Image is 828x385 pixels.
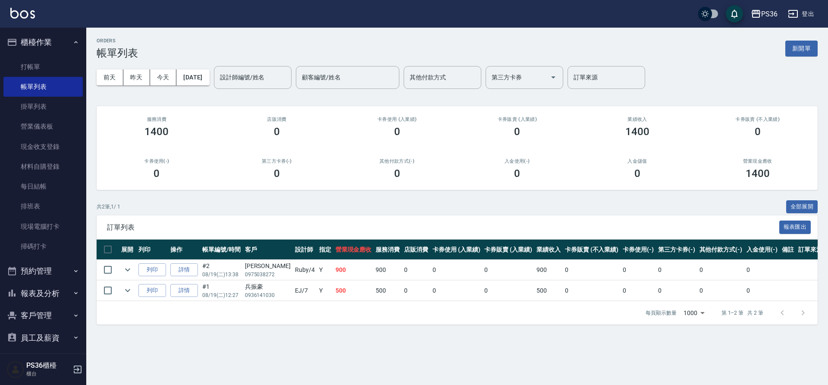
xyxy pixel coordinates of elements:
td: 0 [430,260,483,280]
th: 卡券販賣 (入業績) [482,240,534,260]
td: Y [317,281,333,301]
th: 操作 [168,240,200,260]
div: [PERSON_NAME] [245,262,291,271]
button: 登出 [784,6,818,22]
h3: 0 [514,167,520,180]
a: 詳情 [170,263,198,277]
p: 0936141030 [245,291,291,299]
a: 打帳單 [3,57,83,77]
p: 08/19 (二) 12:27 [202,291,241,299]
td: 0 [482,281,534,301]
th: 訂單來源 [796,240,825,260]
span: 訂單列表 [107,223,779,232]
div: 1000 [680,301,708,325]
button: PS36 [747,5,781,23]
th: 其他付款方式(-) [697,240,745,260]
h3: 帳單列表 [97,47,138,59]
button: 昨天 [123,69,150,85]
th: 卡券使用 (入業績) [430,240,483,260]
th: 展開 [119,240,136,260]
button: 預約管理 [3,260,83,282]
a: 帳單列表 [3,77,83,97]
button: 員工及薪資 [3,327,83,349]
button: 新開單 [785,41,818,57]
h2: 第三方卡券(-) [227,158,327,164]
a: 報表匯出 [779,223,811,231]
th: 設計師 [293,240,317,260]
button: Open [546,70,560,84]
th: 客戶 [243,240,293,260]
td: 0 [656,281,697,301]
th: 店販消費 [402,240,430,260]
button: 列印 [138,284,166,297]
td: 0 [482,260,534,280]
th: 入金使用(-) [744,240,780,260]
button: 商品管理 [3,349,83,371]
td: 0 [744,260,780,280]
a: 現金收支登錄 [3,137,83,157]
button: save [726,5,743,22]
a: 材料自購登錄 [3,157,83,177]
p: 每頁顯示數量 [646,309,677,317]
h2: 入金使用(-) [467,158,567,164]
a: 營業儀表板 [3,117,83,136]
h2: 卡券使用 (入業績) [347,117,447,122]
td: 0 [621,281,656,301]
button: 客戶管理 [3,304,83,327]
button: expand row [121,284,134,297]
h3: 0 [755,126,761,138]
th: 列印 [136,240,168,260]
th: 卡券使用(-) [621,240,656,260]
td: 900 [373,260,402,280]
td: 0 [563,260,621,280]
th: 備註 [780,240,796,260]
td: 0 [621,260,656,280]
button: expand row [121,263,134,276]
button: [DATE] [176,69,209,85]
h2: 卡券使用(-) [107,158,207,164]
td: 900 [534,260,563,280]
a: 每日結帳 [3,177,83,196]
a: 排班表 [3,196,83,216]
h2: 營業現金應收 [708,158,807,164]
th: 營業現金應收 [333,240,374,260]
button: 列印 [138,263,166,277]
th: 服務消費 [373,240,402,260]
td: 900 [333,260,374,280]
td: 0 [744,281,780,301]
h3: 1400 [625,126,649,138]
a: 新開單 [785,44,818,52]
th: 指定 [317,240,333,260]
td: 500 [333,281,374,301]
td: 500 [534,281,563,301]
h5: PS36櫃檯 [26,361,70,370]
td: 0 [402,260,430,280]
td: 0 [563,281,621,301]
td: 0 [697,281,745,301]
button: 前天 [97,69,123,85]
a: 詳情 [170,284,198,297]
h3: 0 [394,126,400,138]
h2: 業績收入 [588,117,687,122]
p: 共 2 筆, 1 / 1 [97,203,120,211]
a: 掃碼打卡 [3,237,83,256]
button: 報表及分析 [3,282,83,305]
td: #2 [200,260,243,280]
h3: 0 [154,167,160,180]
h3: 0 [394,167,400,180]
a: 現場電腦打卡 [3,217,83,237]
td: 0 [430,281,483,301]
div: PS36 [761,9,778,19]
p: 櫃台 [26,370,70,378]
th: 業績收入 [534,240,563,260]
h3: 1400 [746,167,770,180]
h3: 0 [274,126,280,138]
h2: 卡券販賣 (不入業績) [708,117,807,122]
div: 兵振豪 [245,282,291,291]
h2: 其他付款方式(-) [347,158,447,164]
td: Ruby /4 [293,260,317,280]
td: #1 [200,281,243,301]
h2: 店販消費 [227,117,327,122]
td: 0 [656,260,697,280]
h3: 服務消費 [107,117,207,122]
